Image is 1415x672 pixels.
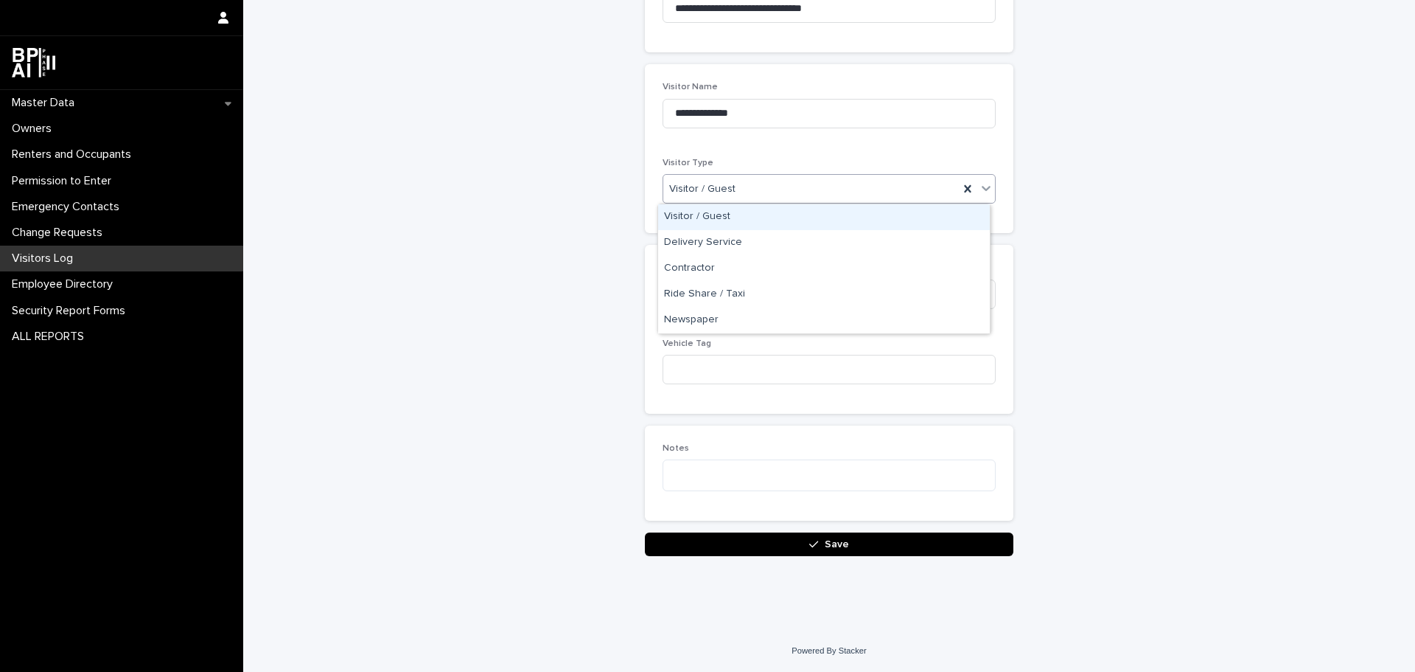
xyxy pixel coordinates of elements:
[645,533,1013,556] button: Save
[669,181,736,197] span: Visitor / Guest
[792,646,866,655] a: Powered By Stacker
[663,83,718,91] span: Visitor Name
[663,339,711,348] span: Vehicle Tag
[6,200,131,214] p: Emergency Contacts
[6,148,143,162] p: Renters and Occupants
[6,252,85,266] p: Visitors Log
[6,277,125,291] p: Employee Directory
[6,304,137,318] p: Security Report Forms
[658,230,990,256] div: Delivery Service
[825,539,849,550] span: Save
[6,174,123,188] p: Permission to Enter
[6,226,114,240] p: Change Requests
[663,159,713,167] span: Visitor Type
[6,330,96,344] p: ALL REPORTS
[658,256,990,282] div: Contractor
[6,122,63,136] p: Owners
[12,48,55,77] img: dwgmcNfxSF6WIOOXiGgu
[658,308,990,333] div: Newspaper
[658,282,990,308] div: Ride Share / Taxi
[658,204,990,230] div: Visitor / Guest
[6,96,86,110] p: Master Data
[663,444,689,453] span: Notes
